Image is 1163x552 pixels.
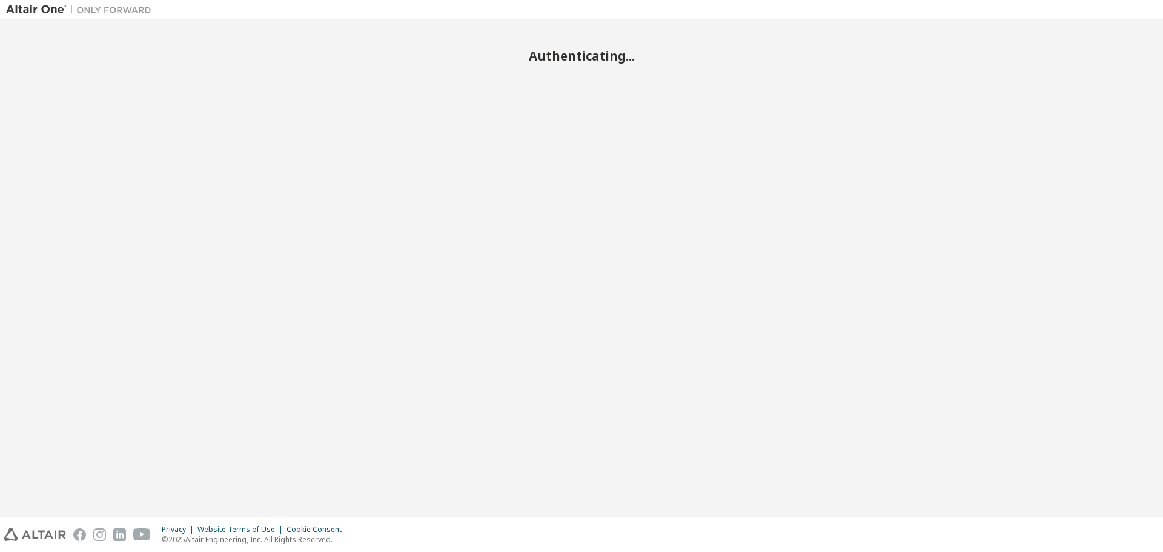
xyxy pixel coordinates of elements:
img: altair_logo.svg [4,528,66,541]
div: Website Terms of Use [197,525,287,534]
img: Altair One [6,4,157,16]
img: facebook.svg [73,528,86,541]
div: Privacy [162,525,197,534]
p: © 2025 Altair Engineering, Inc. All Rights Reserved. [162,534,349,545]
h2: Authenticating... [6,48,1157,64]
img: linkedin.svg [113,528,126,541]
img: instagram.svg [93,528,106,541]
div: Cookie Consent [287,525,349,534]
img: youtube.svg [133,528,151,541]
